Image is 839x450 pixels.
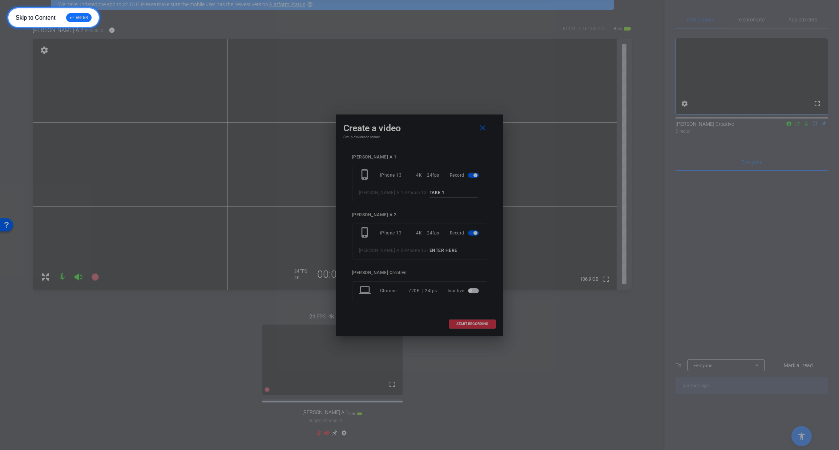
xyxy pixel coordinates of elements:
[359,248,404,253] span: [PERSON_NAME] A 2
[429,188,478,197] input: ENTER HERE
[408,284,437,297] div: 720P | 24fps
[405,248,427,253] span: iPhone 13
[427,190,428,195] span: -
[343,122,496,135] div: Create a video
[352,212,487,218] div: [PERSON_NAME] A 2
[343,135,496,139] h4: Setup devices to record
[416,226,439,240] div: 4K | 24fps
[429,246,478,255] input: ENTER HERE
[359,190,404,195] span: [PERSON_NAME] A 1
[352,270,487,276] div: [PERSON_NAME] Creative
[405,190,427,195] span: iPhone 13
[478,124,487,133] mat-icon: close
[380,169,416,182] div: iPhone 13
[352,154,487,160] div: [PERSON_NAME] A 1
[359,169,372,182] mat-icon: phone_iphone
[456,322,488,326] span: START RECORDING
[427,248,428,253] span: -
[448,284,480,297] div: Inactive
[359,226,372,240] mat-icon: phone_iphone
[380,284,409,297] div: Chrome
[403,248,405,253] span: -
[449,320,496,329] button: START RECORDING
[416,169,439,182] div: 4K | 24fps
[359,284,372,297] mat-icon: laptop
[380,226,416,240] div: iPhone 13
[450,169,480,182] div: Record
[403,190,405,195] span: -
[450,226,480,240] div: Record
